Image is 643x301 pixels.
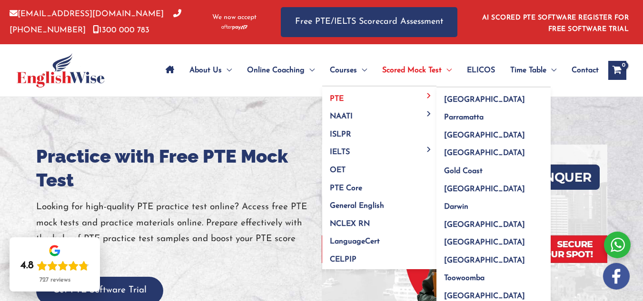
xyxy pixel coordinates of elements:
a: Toowoomba [436,266,551,284]
h1: Practice with Free PTE Mock Test [36,145,322,192]
a: PTE Core [322,176,436,194]
span: Time Table [510,54,546,87]
span: Contact [572,54,599,87]
span: [GEOGRAPHIC_DATA] [444,149,525,157]
span: Courses [330,54,357,87]
aside: Header Widget 1 [476,7,633,38]
span: [GEOGRAPHIC_DATA] [444,96,525,104]
a: Time TableMenu Toggle [503,54,564,87]
a: View Shopping Cart, empty [608,61,626,80]
a: [GEOGRAPHIC_DATA] [436,87,551,106]
span: Menu Toggle [424,111,435,116]
a: AI SCORED PTE SOFTWARE REGISTER FOR FREE SOFTWARE TRIAL [482,14,629,33]
a: Parramatta [436,106,551,124]
a: Free PTE/IELTS Scorecard Assessment [281,7,457,37]
span: We now accept [212,13,257,22]
span: Menu Toggle [305,54,315,87]
a: LanguageCert [322,230,436,248]
a: CELPIP [322,247,436,269]
div: 727 reviews [40,276,70,284]
a: [GEOGRAPHIC_DATA] [436,177,551,195]
span: LanguageCert [330,238,380,245]
span: Menu Toggle [546,54,556,87]
a: OET [322,158,436,176]
a: [GEOGRAPHIC_DATA] [436,213,551,231]
p: Looking for high-quality PTE practice test online? Access free PTE mock tests and practice materi... [36,199,322,262]
span: Toowoomba [444,274,485,282]
span: Menu Toggle [222,54,232,87]
a: CoursesMenu Toggle [322,54,375,87]
a: Get PTE Software Trial [36,286,163,295]
span: [GEOGRAPHIC_DATA] [444,185,525,193]
span: [GEOGRAPHIC_DATA] [444,239,525,246]
span: OET [330,166,346,174]
span: [GEOGRAPHIC_DATA] [444,257,525,264]
img: white-facebook.png [603,263,630,290]
span: NCLEX RN [330,220,370,228]
span: [GEOGRAPHIC_DATA] [444,221,525,229]
span: [GEOGRAPHIC_DATA] [444,132,525,139]
div: 4.8 [20,259,34,272]
span: Menu Toggle [357,54,367,87]
a: Online CoachingMenu Toggle [239,54,322,87]
a: Gold Coast [436,159,551,177]
a: [GEOGRAPHIC_DATA] [436,123,551,141]
a: General English [322,194,436,212]
span: General English [330,202,384,210]
a: [GEOGRAPHIC_DATA] [436,141,551,159]
span: Menu Toggle [424,93,435,98]
div: Rating: 4.8 out of 5 [20,259,89,272]
a: NAATIMenu Toggle [322,105,436,123]
a: [EMAIL_ADDRESS][DOMAIN_NAME] [10,10,164,18]
span: CELPIP [330,256,356,263]
span: Online Coaching [247,54,305,87]
a: ISLPR [322,122,436,140]
a: About UsMenu Toggle [182,54,239,87]
a: [PHONE_NUMBER] [10,10,181,34]
a: NCLEX RN [322,212,436,230]
span: PTE Core [330,184,362,192]
nav: Site Navigation: Main Menu [158,54,599,87]
a: Contact [564,54,599,87]
a: ELICOS [459,54,503,87]
span: Menu Toggle [424,146,435,152]
span: About Us [189,54,222,87]
span: Scored Mock Test [382,54,442,87]
a: 1300 000 783 [93,26,149,34]
span: Darwin [444,203,468,211]
a: IELTSMenu Toggle [322,140,436,158]
a: Darwin [436,195,551,213]
a: [GEOGRAPHIC_DATA] [436,248,551,266]
span: NAATI [330,113,353,120]
span: IELTS [330,148,350,156]
span: Menu Toggle [442,54,452,87]
span: PTE [330,95,344,103]
span: Gold Coast [444,167,483,175]
img: Afterpay-Logo [221,25,247,30]
a: Scored Mock TestMenu Toggle [375,54,459,87]
a: [GEOGRAPHIC_DATA] [436,231,551,249]
span: ELICOS [467,54,495,87]
img: cropped-ew-logo [17,53,105,87]
a: PTEMenu Toggle [322,87,436,105]
span: ISLPR [330,131,351,138]
span: Parramatta [444,114,484,121]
